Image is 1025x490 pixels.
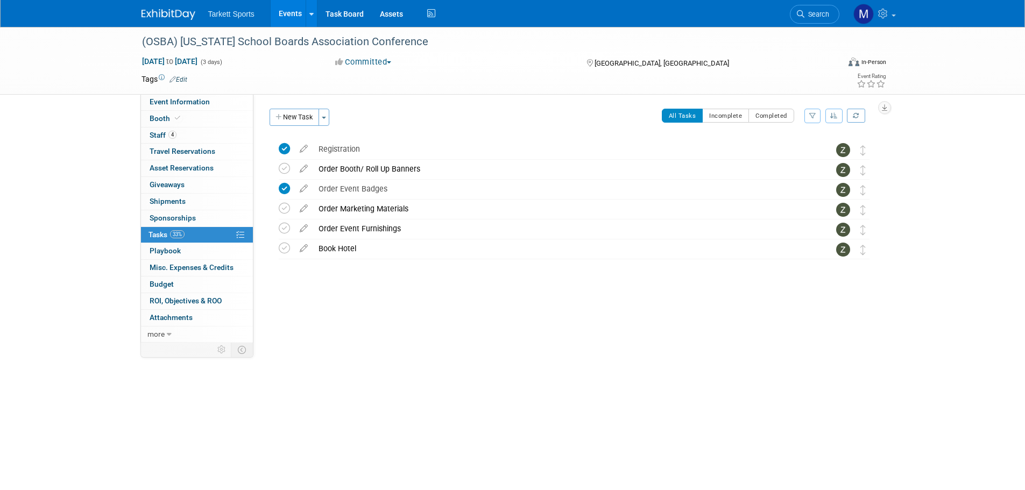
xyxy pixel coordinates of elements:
[165,57,175,66] span: to
[313,180,815,198] div: Order Event Badges
[313,200,815,218] div: Order Marketing Materials
[836,203,850,217] img: Zak Sigler
[150,263,234,272] span: Misc. Expenses & Credits
[138,32,823,52] div: (OSBA) [US_STATE] School Boards Association Conference
[150,97,210,106] span: Event Information
[150,164,214,172] span: Asset Reservations
[150,131,176,139] span: Staff
[804,10,829,18] span: Search
[142,9,195,20] img: ExhibitDay
[836,223,850,237] img: Zak Sigler
[141,293,253,309] a: ROI, Objectives & ROO
[141,326,253,343] a: more
[836,183,850,197] img: Zak Sigler
[313,239,815,258] div: Book Hotel
[141,94,253,110] a: Event Information
[142,74,187,84] td: Tags
[141,260,253,276] a: Misc. Expenses & Credits
[853,4,874,24] img: Mathieu Martel
[141,127,253,144] a: Staff4
[141,160,253,176] a: Asset Reservations
[149,230,185,239] span: Tasks
[294,224,313,233] a: edit
[748,109,794,123] button: Completed
[150,296,222,305] span: ROI, Objectives & ROO
[141,177,253,193] a: Giveaways
[836,243,850,257] img: Zak Sigler
[150,180,185,189] span: Giveaways
[860,185,866,195] i: Move task
[141,111,253,127] a: Booth
[662,109,703,123] button: All Tasks
[141,144,253,160] a: Travel Reservations
[313,219,815,238] div: Order Event Furnishings
[141,243,253,259] a: Playbook
[790,5,839,24] a: Search
[331,56,395,68] button: Committed
[208,10,255,18] span: Tarkett Sports
[175,115,180,121] i: Booth reservation complete
[147,330,165,338] span: more
[861,58,886,66] div: In-Person
[776,56,887,72] div: Event Format
[150,197,186,205] span: Shipments
[170,230,185,238] span: 33%
[857,74,886,79] div: Event Rating
[141,210,253,226] a: Sponsorships
[702,109,749,123] button: Incomplete
[142,56,198,66] span: [DATE] [DATE]
[150,246,181,255] span: Playbook
[294,244,313,253] a: edit
[150,114,182,123] span: Booth
[836,143,850,157] img: Zak Sigler
[294,144,313,154] a: edit
[168,131,176,139] span: 4
[141,276,253,293] a: Budget
[150,147,215,155] span: Travel Reservations
[860,205,866,215] i: Move task
[213,343,231,357] td: Personalize Event Tab Strip
[150,313,193,322] span: Attachments
[860,225,866,235] i: Move task
[141,194,253,210] a: Shipments
[294,184,313,194] a: edit
[150,214,196,222] span: Sponsorships
[141,227,253,243] a: Tasks33%
[313,160,815,178] div: Order Booth/ Roll Up Banners
[294,164,313,174] a: edit
[200,59,222,66] span: (3 days)
[294,204,313,214] a: edit
[860,165,866,175] i: Move task
[595,59,729,67] span: [GEOGRAPHIC_DATA], [GEOGRAPHIC_DATA]
[836,163,850,177] img: Zak Sigler
[141,310,253,326] a: Attachments
[313,140,815,158] div: Registration
[150,280,174,288] span: Budget
[847,109,865,123] a: Refresh
[860,145,866,155] i: Move task
[231,343,253,357] td: Toggle Event Tabs
[169,76,187,83] a: Edit
[270,109,319,126] button: New Task
[849,58,859,66] img: Format-Inperson.png
[860,245,866,255] i: Move task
